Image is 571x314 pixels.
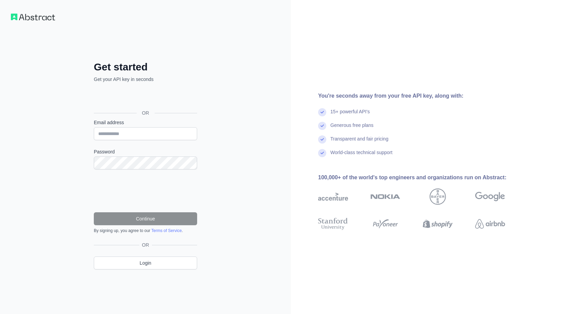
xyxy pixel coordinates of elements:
iframe: Sign in with Google Button [90,90,199,105]
img: google [475,188,505,205]
a: Terms of Service [151,228,181,233]
label: Email address [94,119,197,126]
iframe: reCAPTCHA [94,178,197,204]
div: Generous free plans [330,122,374,135]
div: 15+ powerful API's [330,108,370,122]
label: Password [94,148,197,155]
img: nokia [370,188,400,205]
img: check mark [318,108,326,116]
img: check mark [318,149,326,157]
img: check mark [318,122,326,130]
img: check mark [318,135,326,144]
div: By signing up, you agree to our . [94,228,197,233]
img: Workflow [11,14,55,20]
h2: Get started [94,61,197,73]
div: You're seconds away from your free API key, along with: [318,92,527,100]
div: 100,000+ of the world's top engineers and organizations run on Abstract: [318,173,527,182]
img: bayer [430,188,446,205]
img: airbnb [475,216,505,231]
span: OR [139,242,152,248]
div: Transparent and fair pricing [330,135,388,149]
div: World-class technical support [330,149,393,163]
span: OR [137,110,155,116]
img: shopify [423,216,453,231]
a: Login [94,257,197,269]
p: Get your API key in seconds [94,76,197,83]
img: stanford university [318,216,348,231]
img: accenture [318,188,348,205]
img: payoneer [370,216,400,231]
button: Continue [94,212,197,225]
